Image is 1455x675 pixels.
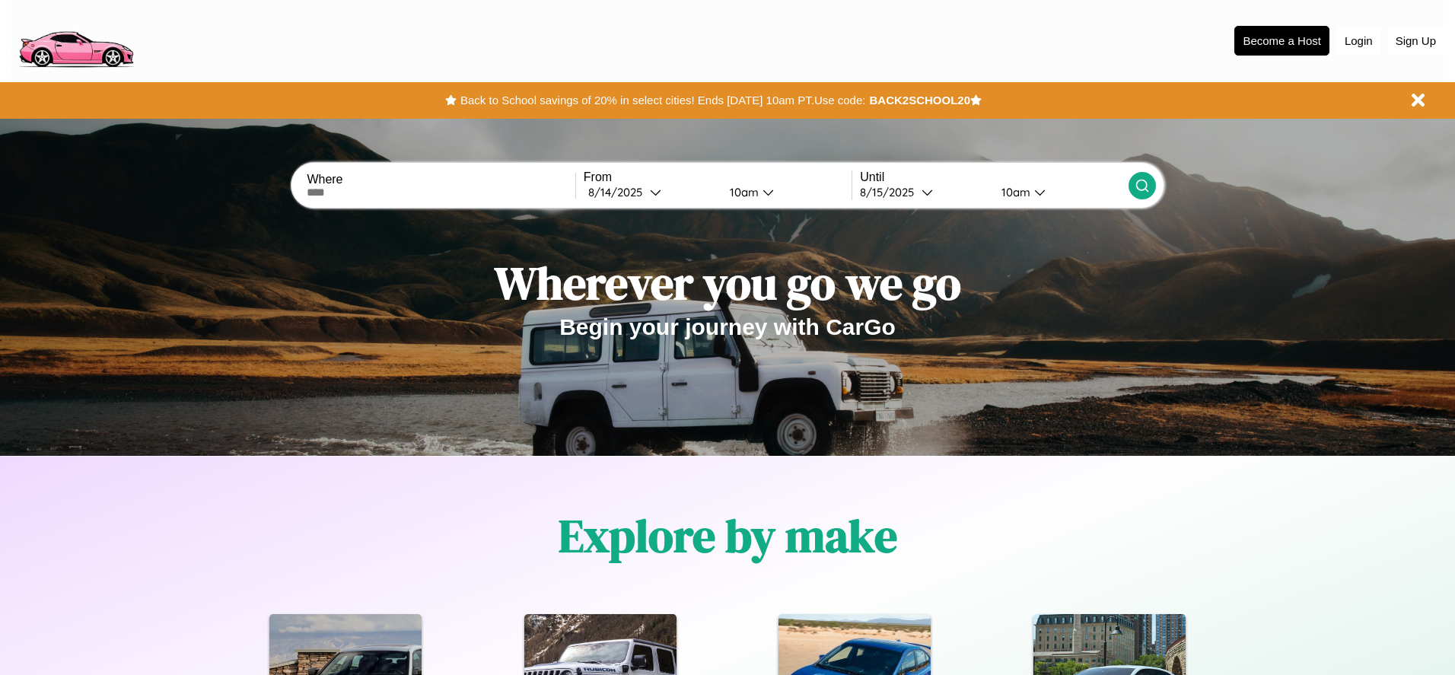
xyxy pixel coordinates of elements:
button: Login [1337,27,1380,55]
button: Back to School savings of 20% in select cities! Ends [DATE] 10am PT.Use code: [457,90,869,111]
img: logo [11,8,140,72]
b: BACK2SCHOOL20 [869,94,970,107]
div: 10am [994,185,1034,199]
div: 8 / 14 / 2025 [588,185,650,199]
button: 8/14/2025 [584,184,718,200]
label: Until [860,170,1128,184]
button: Become a Host [1234,26,1329,56]
div: 10am [722,185,763,199]
div: 8 / 15 / 2025 [860,185,922,199]
button: 10am [718,184,852,200]
label: From [584,170,852,184]
label: Where [307,173,575,186]
h1: Explore by make [559,505,897,567]
button: 10am [989,184,1128,200]
button: Sign Up [1388,27,1444,55]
